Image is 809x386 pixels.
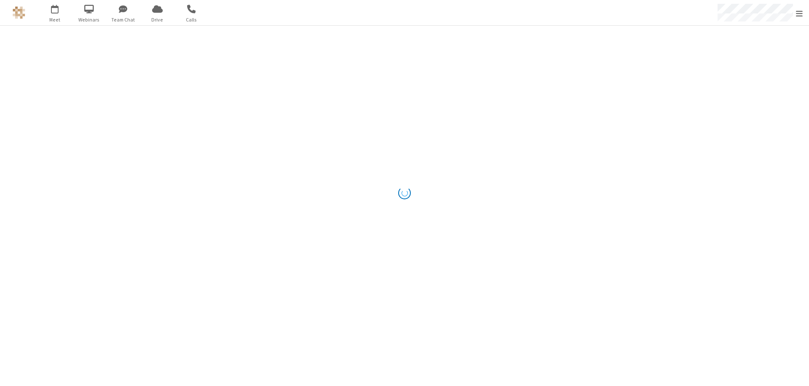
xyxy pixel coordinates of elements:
[13,6,25,19] img: QA Selenium DO NOT DELETE OR CHANGE
[107,16,139,24] span: Team Chat
[39,16,71,24] span: Meet
[142,16,173,24] span: Drive
[73,16,105,24] span: Webinars
[176,16,207,24] span: Calls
